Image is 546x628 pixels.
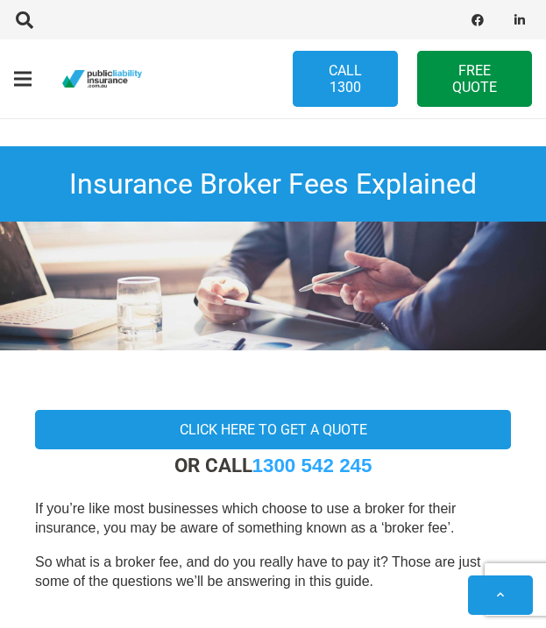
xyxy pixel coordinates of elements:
strong: OR CALL [174,454,372,476]
a: 1300 542 245 [252,455,372,476]
a: LinkedIn [507,8,532,32]
a: Click here to get a quote [35,410,511,449]
a: pli_logotransparent [62,70,142,88]
a: Facebook [465,8,490,32]
a: Menu [3,57,43,101]
a: Call 1300 [293,51,398,107]
a: Search [5,7,44,33]
a: FREE QUOTE [417,51,532,107]
a: Back to top [468,575,533,615]
p: If you’re like most businesses which choose to use a broker for their insurance, you may be aware... [35,499,511,539]
p: So what is a broker fee, and do you really have to pay it? Those are just some of the questions w... [35,553,511,592]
